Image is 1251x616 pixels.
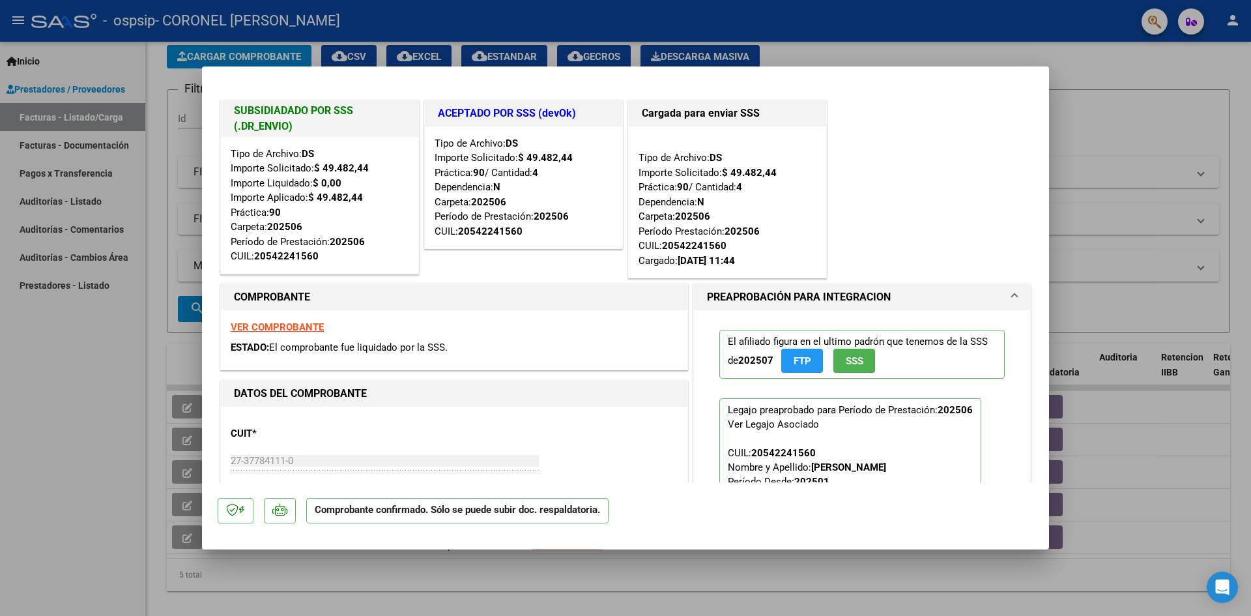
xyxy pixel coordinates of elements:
[707,289,891,305] h1: PREAPROBACIÓN PARA INTEGRACION
[471,196,506,208] strong: 202506
[234,387,367,400] strong: DATOS DEL COMPROBANTE
[677,181,689,193] strong: 90
[269,207,281,218] strong: 90
[231,342,269,353] span: ESTADO:
[710,152,722,164] strong: DS
[639,136,816,269] div: Tipo de Archivo: Importe Solicitado: Práctica: / Cantidad: Dependencia: Carpeta: Período Prestaci...
[231,321,324,333] a: VER COMPROBANTE
[662,239,726,254] div: 20542241560
[313,177,341,189] strong: $ 0,00
[254,249,319,264] div: 20542241560
[269,342,448,353] span: El comprobante fue liquidado por la SSS.
[308,192,363,203] strong: $ 49.482,44
[728,417,819,432] div: Ver Legajo Asociado
[694,310,1030,568] div: PREAPROBACIÓN PARA INTEGRACION
[938,404,973,416] strong: 202506
[725,226,760,237] strong: 202506
[473,167,485,179] strong: 90
[722,167,777,179] strong: $ 49.482,44
[694,284,1030,310] mat-expansion-panel-header: PREAPROBACIÓN PARA INTEGRACION
[302,148,314,160] strong: DS
[532,167,538,179] strong: 4
[738,355,773,366] strong: 202507
[234,103,405,134] h1: SUBSIDIADADO POR SSS (.DR_ENVIO)
[1207,572,1238,603] div: Open Intercom Messenger
[811,462,886,473] strong: [PERSON_NAME]
[675,211,710,222] strong: 202506
[314,162,369,174] strong: $ 49.482,44
[794,355,811,367] span: FTP
[438,106,609,121] h1: ACEPTADO POR SSS (devOk)
[728,447,886,531] span: CUIL: Nombre y Apellido: Período Desde: Período Hasta: Admite Dependencia:
[642,106,813,121] h1: Cargada para enviar SSS
[678,255,735,267] strong: [DATE] 11:44
[833,349,875,373] button: SSS
[231,426,365,441] p: CUIT
[697,196,704,208] strong: N
[506,138,518,149] strong: DS
[493,181,500,193] strong: N
[267,221,302,233] strong: 202506
[231,147,409,264] div: Tipo de Archivo: Importe Solicitado: Importe Liquidado: Importe Aplicado: Práctica: Carpeta: Perí...
[435,136,612,239] div: Tipo de Archivo: Importe Solicitado: Práctica: / Cantidad: Dependencia: Carpeta: Período de Prest...
[234,291,310,303] strong: COMPROBANTE
[736,181,742,193] strong: 4
[306,498,609,523] p: Comprobante confirmado. Sólo se puede subir doc. respaldatoria.
[330,236,365,248] strong: 202506
[794,476,829,488] strong: 202501
[751,446,816,460] div: 20542241560
[534,211,569,222] strong: 202506
[719,398,981,538] p: Legajo preaprobado para Período de Prestación:
[719,330,1005,379] p: El afiliado figura en el ultimo padrón que tenemos de la SSS de
[781,349,823,373] button: FTP
[518,152,573,164] strong: $ 49.482,44
[458,224,523,239] div: 20542241560
[846,355,863,367] span: SSS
